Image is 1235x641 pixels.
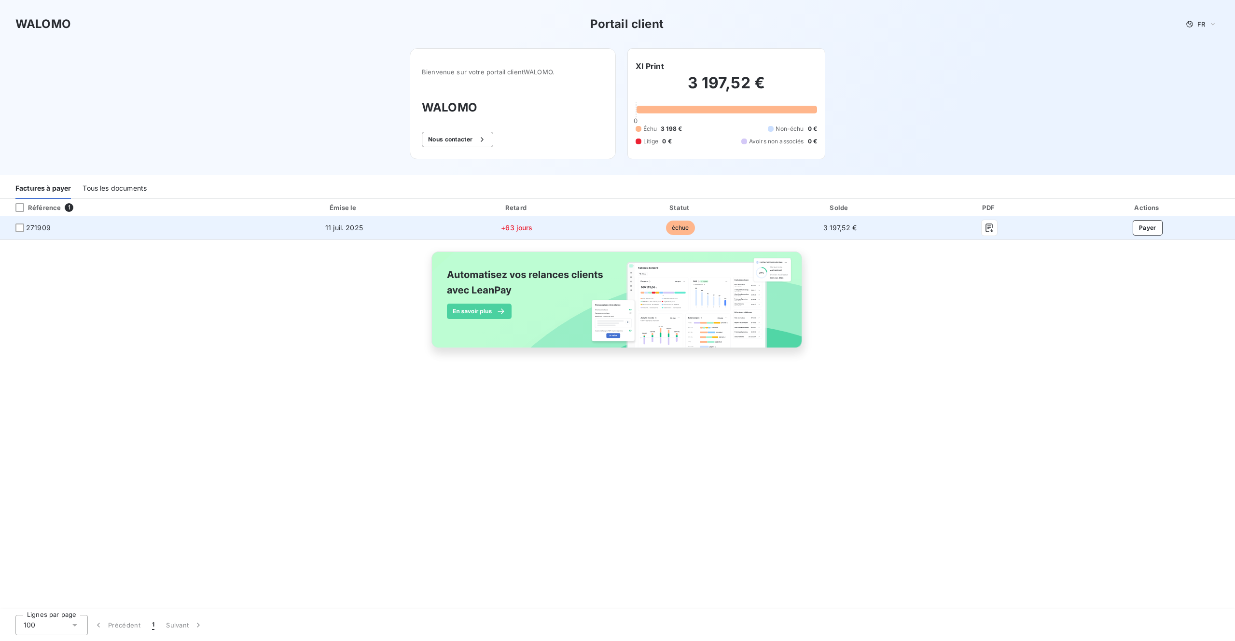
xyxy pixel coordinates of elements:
button: 1 [146,615,160,635]
span: échue [666,221,695,235]
div: Émise le [256,203,432,212]
span: 0 [634,117,638,125]
span: 271909 [26,223,51,233]
h3: WALOMO [422,99,604,116]
div: Factures à payer [15,179,71,199]
div: Solde [763,203,916,212]
div: Actions [1062,203,1233,212]
button: Nous contacter [422,132,493,147]
span: 0 € [662,137,671,146]
button: Suivant [160,615,209,635]
button: Payer [1133,220,1163,236]
span: 0 € [808,125,817,133]
div: Tous les documents [83,179,147,199]
span: FR [1197,20,1205,28]
span: +63 jours [501,223,532,232]
span: 3 197,52 € [823,223,857,232]
span: 100 [24,620,35,630]
div: PDF [921,203,1058,212]
div: Retard [436,203,597,212]
span: 3 198 € [661,125,682,133]
span: 0 € [808,137,817,146]
div: Référence [8,203,61,212]
span: Non-échu [776,125,804,133]
span: 1 [65,203,73,212]
h2: 3 197,52 € [636,73,818,102]
h6: XI Print [636,60,664,72]
span: Avoirs non associés [749,137,804,146]
span: Bienvenue sur votre portail client WALOMO . [422,68,604,76]
span: 1 [152,620,154,630]
span: Échu [643,125,657,133]
span: 11 juil. 2025 [325,223,363,232]
button: Précédent [88,615,146,635]
img: banner [423,246,813,364]
div: Statut [601,203,759,212]
h3: WALOMO [15,15,71,33]
h3: Portail client [590,15,664,33]
span: Litige [643,137,659,146]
